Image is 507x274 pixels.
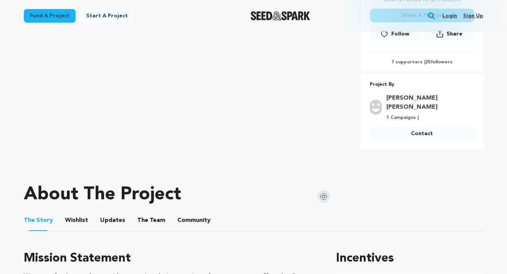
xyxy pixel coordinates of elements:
a: Start a project [80,9,134,23]
img: user.png [370,100,382,115]
span: Wishlist [65,216,88,225]
a: Contact [370,127,474,140]
h3: Mission Statement [24,249,318,268]
span: Updates [100,216,125,225]
h1: Incentives [336,249,483,268]
a: Login [442,10,457,22]
span: Share [447,30,462,38]
span: Follow [391,30,409,38]
span: Community [177,216,211,225]
p: 7 supporters | followers [370,59,474,65]
span: Team [137,216,165,225]
a: Fund a project [24,9,76,23]
p: 1 Campaigns | [386,115,470,121]
span: 25 [425,60,431,65]
span: Story [24,216,53,225]
img: Seed&Spark Logo Dark Mode [251,11,310,20]
p: Project By [370,80,474,89]
a: Seed&Spark Homepage [251,11,310,20]
span: The [24,216,35,225]
span: The [137,216,148,225]
button: Share [424,27,474,41]
a: Sign up [463,10,483,22]
img: Seed&Spark Instagram Icon [317,190,330,203]
a: Goto Adrianna Amy profile [386,94,470,112]
span: Share [424,27,474,44]
a: Follow [370,27,420,41]
h1: About The Project [24,186,181,204]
